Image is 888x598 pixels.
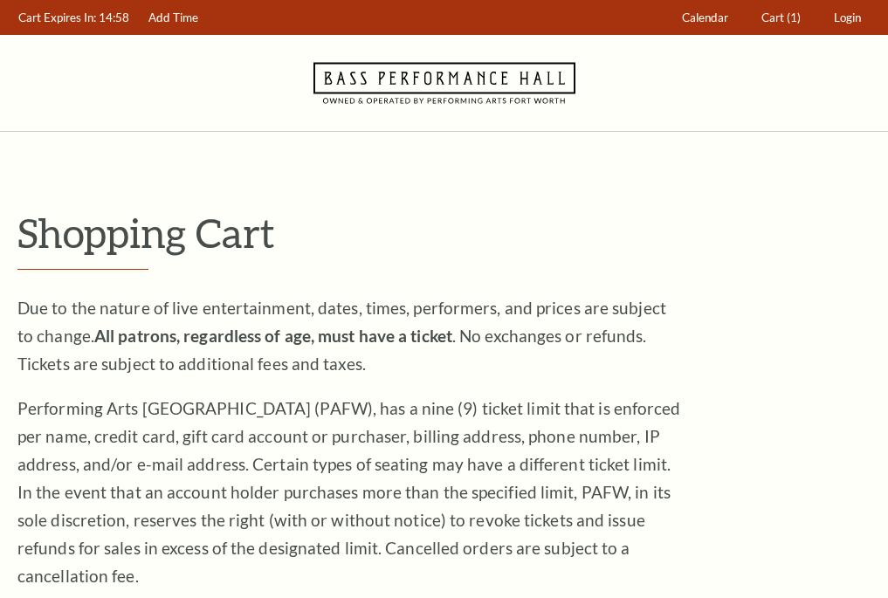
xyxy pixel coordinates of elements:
[99,10,129,24] span: 14:58
[674,1,737,35] a: Calendar
[754,1,809,35] a: Cart (1)
[682,10,728,24] span: Calendar
[141,1,207,35] a: Add Time
[826,1,870,35] a: Login
[18,10,96,24] span: Cart Expires In:
[834,10,861,24] span: Login
[17,395,681,590] p: Performing Arts [GEOGRAPHIC_DATA] (PAFW), has a nine (9) ticket limit that is enforced per name, ...
[761,10,784,24] span: Cart
[94,326,452,346] strong: All patrons, regardless of age, must have a ticket
[17,210,871,255] p: Shopping Cart
[787,10,801,24] span: (1)
[17,298,666,374] span: Due to the nature of live entertainment, dates, times, performers, and prices are subject to chan...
